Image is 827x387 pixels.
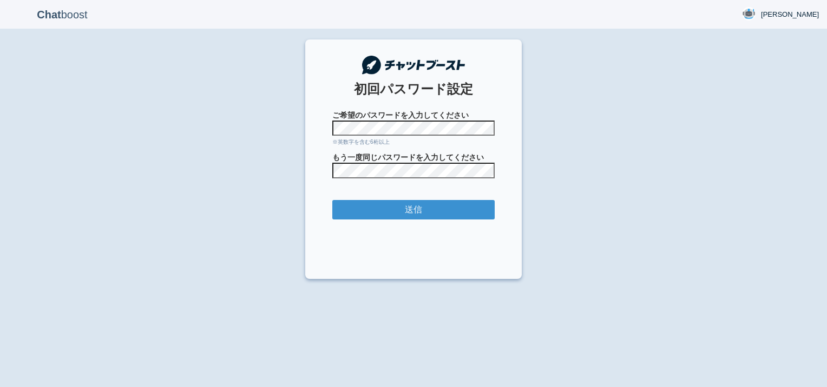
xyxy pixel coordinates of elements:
b: Chat [37,9,61,21]
div: ※英数字を含む6桁以上 [332,138,495,146]
span: もう一度同じパスワードを入力してください [332,152,495,163]
span: ご希望のパスワードを入力してください [332,110,495,121]
p: boost [8,1,116,28]
span: [PERSON_NAME] [761,9,819,20]
div: 初回パスワード設定 [332,80,495,98]
input: 送信 [332,200,495,220]
img: チャットブースト [362,56,465,75]
img: User Image [742,7,756,21]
